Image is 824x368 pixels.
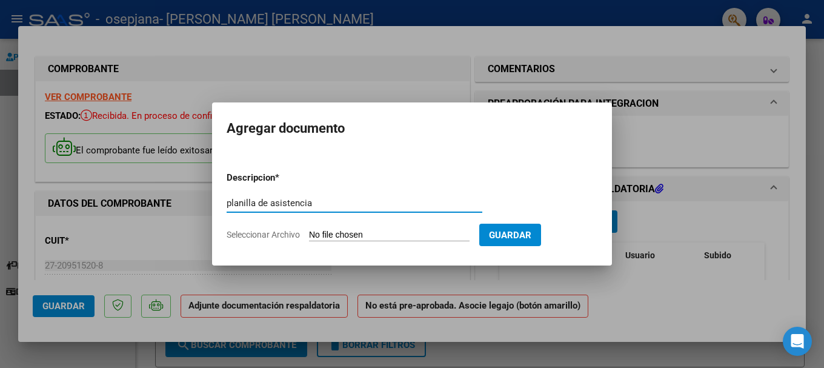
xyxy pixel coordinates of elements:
[783,327,812,356] div: Open Intercom Messenger
[489,230,531,241] span: Guardar
[227,117,597,140] h2: Agregar documento
[227,171,338,185] p: Descripcion
[227,230,300,239] span: Seleccionar Archivo
[479,224,541,246] button: Guardar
